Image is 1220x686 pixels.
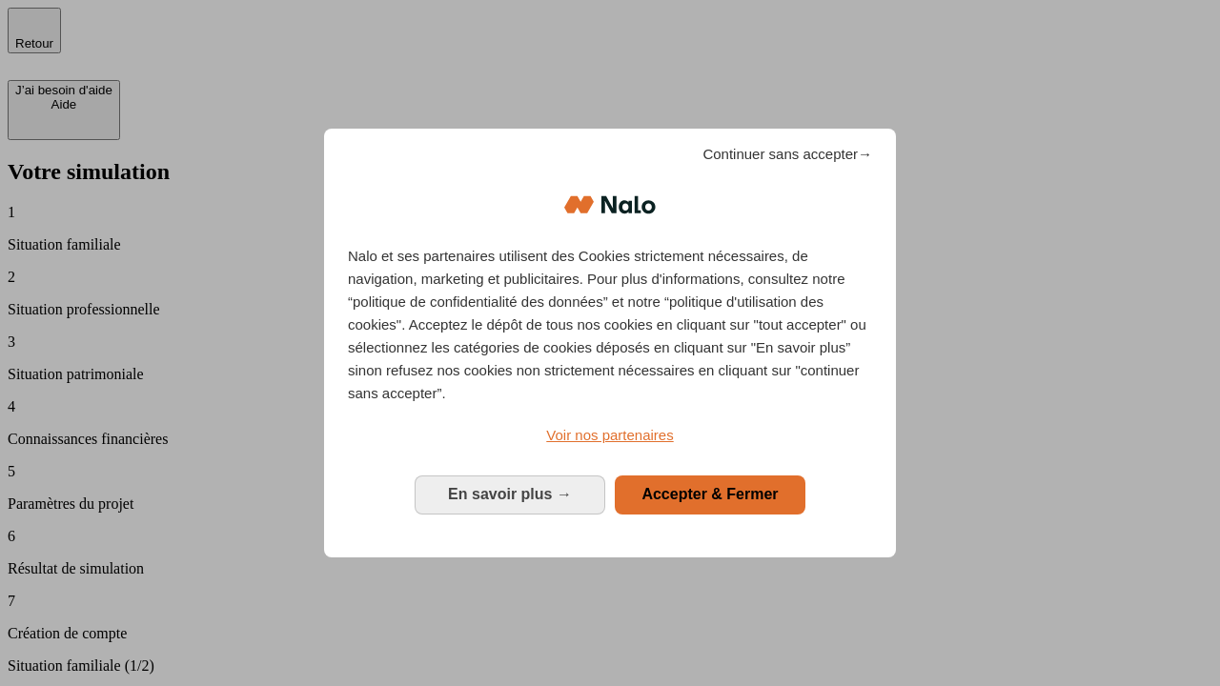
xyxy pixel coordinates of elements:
span: En savoir plus → [448,486,572,502]
img: Logo [564,176,656,233]
a: Voir nos partenaires [348,424,872,447]
button: Accepter & Fermer: Accepter notre traitement des données et fermer [615,475,805,514]
p: Nalo et ses partenaires utilisent des Cookies strictement nécessaires, de navigation, marketing e... [348,245,872,405]
div: Bienvenue chez Nalo Gestion du consentement [324,129,896,556]
span: Continuer sans accepter→ [702,143,872,166]
button: En savoir plus: Configurer vos consentements [415,475,605,514]
span: Accepter & Fermer [641,486,778,502]
span: Voir nos partenaires [546,427,673,443]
